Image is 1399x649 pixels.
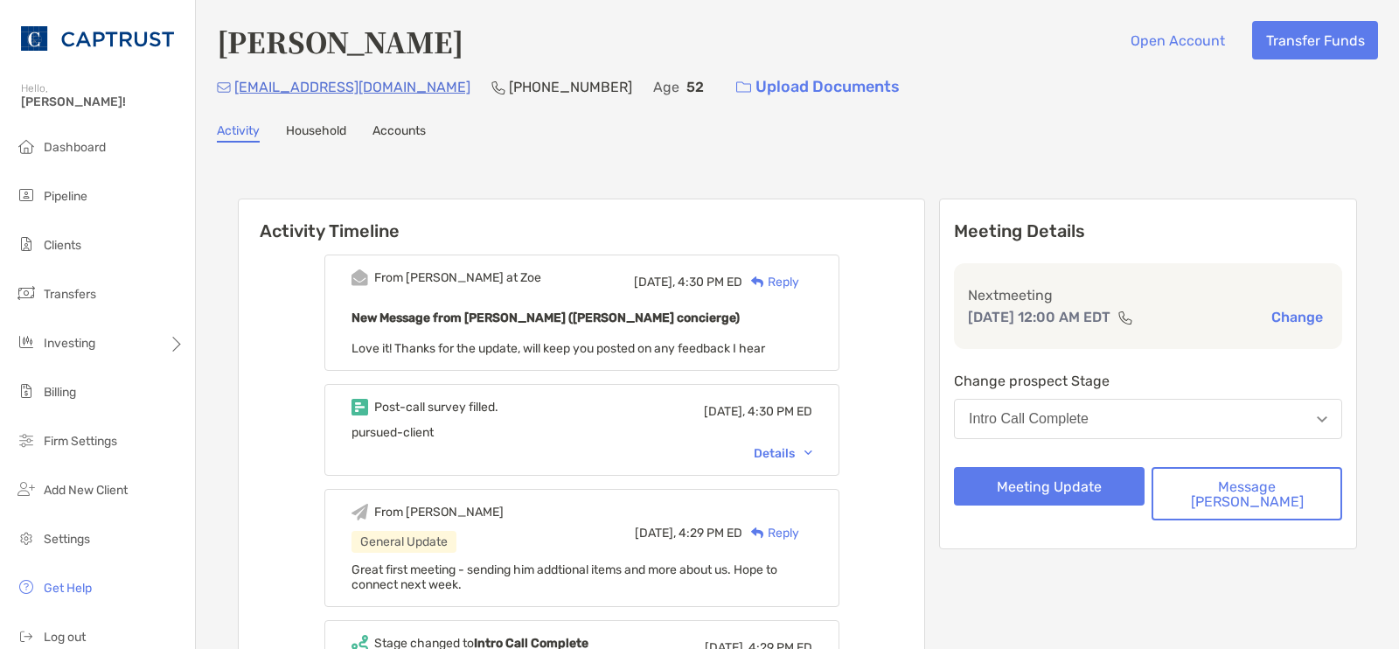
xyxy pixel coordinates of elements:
[742,524,799,542] div: Reply
[351,531,456,553] div: General Update
[44,336,95,351] span: Investing
[44,581,92,596] span: Get Help
[686,76,704,98] p: 52
[1252,21,1378,59] button: Transfer Funds
[44,189,87,204] span: Pipeline
[509,76,632,98] p: [PHONE_NUMBER]
[635,526,676,541] span: [DATE],
[725,68,911,106] a: Upload Documents
[16,283,37,304] img: transfers icon
[16,625,37,646] img: logout icon
[44,630,86,645] span: Log out
[372,123,426,143] a: Accounts
[44,385,76,400] span: Billing
[16,576,37,597] img: get-help icon
[736,81,751,94] img: button icon
[16,527,37,548] img: settings icon
[954,399,1342,439] button: Intro Call Complete
[16,429,37,450] img: firm-settings icon
[742,273,799,291] div: Reply
[653,76,679,98] p: Age
[351,269,368,286] img: Event icon
[16,234,37,255] img: clients icon
[1266,308,1328,326] button: Change
[1152,467,1342,520] button: Message [PERSON_NAME]
[954,370,1342,392] p: Change prospect Stage
[21,94,184,109] span: [PERSON_NAME]!
[968,284,1328,306] p: Next meeting
[968,306,1110,328] p: [DATE] 12:00 AM EDT
[239,199,924,241] h6: Activity Timeline
[16,136,37,157] img: dashboard icon
[754,446,812,461] div: Details
[16,331,37,352] img: investing icon
[679,526,742,541] span: 4:29 PM ED
[44,434,117,449] span: Firm Settings
[1117,21,1238,59] button: Open Account
[374,505,504,520] div: From [PERSON_NAME]
[634,275,675,290] span: [DATE],
[286,123,346,143] a: Household
[351,399,368,415] img: Event icon
[351,341,765,356] span: Love it! Thanks for the update, will keep you posted on any feedback I hear
[217,82,231,93] img: Email Icon
[44,238,81,253] span: Clients
[351,504,368,520] img: Event icon
[954,467,1145,506] button: Meeting Update
[21,7,174,70] img: CAPTRUST Logo
[16,478,37,499] img: add_new_client icon
[351,425,434,440] span: pursued-client
[351,562,777,592] span: Great first meeting - sending him addtional items and more about us. Hope to connect next week.
[954,220,1342,242] p: Meeting Details
[351,311,740,325] b: New Message from [PERSON_NAME] ([PERSON_NAME] concierge)
[44,483,128,498] span: Add New Client
[1317,416,1327,422] img: Open dropdown arrow
[1117,311,1133,324] img: communication type
[44,287,96,302] span: Transfers
[44,140,106,155] span: Dashboard
[234,76,470,98] p: [EMAIL_ADDRESS][DOMAIN_NAME]
[217,21,463,61] h4: [PERSON_NAME]
[491,80,505,94] img: Phone Icon
[217,123,260,143] a: Activity
[969,411,1089,427] div: Intro Call Complete
[748,404,812,419] span: 4:30 PM ED
[751,276,764,288] img: Reply icon
[751,527,764,539] img: Reply icon
[44,532,90,547] span: Settings
[704,404,745,419] span: [DATE],
[678,275,742,290] span: 4:30 PM ED
[374,270,541,285] div: From [PERSON_NAME] at Zoe
[16,185,37,206] img: pipeline icon
[374,400,498,415] div: Post-call survey filled.
[16,380,37,401] img: billing icon
[804,450,812,456] img: Chevron icon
